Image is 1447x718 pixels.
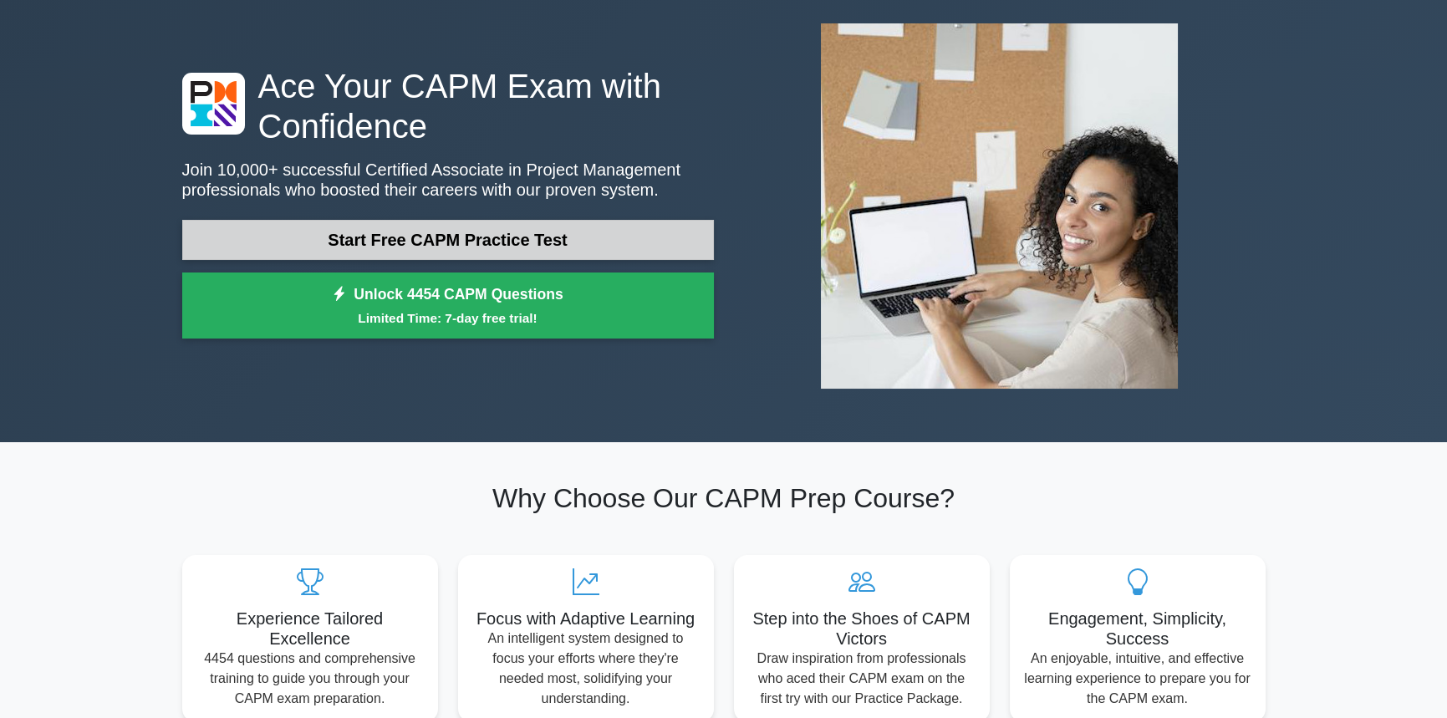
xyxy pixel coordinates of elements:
[182,160,714,200] p: Join 10,000+ successful Certified Associate in Project Management professionals who boosted their...
[1023,649,1252,709] p: An enjoyable, intuitive, and effective learning experience to prepare you for the CAPM exam.
[203,308,693,328] small: Limited Time: 7-day free trial!
[747,609,976,649] h5: Step into the Shoes of CAPM Victors
[471,609,701,629] h5: Focus with Adaptive Learning
[1023,609,1252,649] h5: Engagement, Simplicity, Success
[747,649,976,709] p: Draw inspiration from professionals who aced their CAPM exam on the first try with our Practice P...
[182,482,1266,514] h2: Why Choose Our CAPM Prep Course?
[182,272,714,339] a: Unlock 4454 CAPM QuestionsLimited Time: 7-day free trial!
[182,66,714,146] h1: Ace Your CAPM Exam with Confidence
[196,649,425,709] p: 4454 questions and comprehensive training to guide you through your CAPM exam preparation.
[471,629,701,709] p: An intelligent system designed to focus your efforts where they're needed most, solidifying your ...
[196,609,425,649] h5: Experience Tailored Excellence
[182,220,714,260] a: Start Free CAPM Practice Test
